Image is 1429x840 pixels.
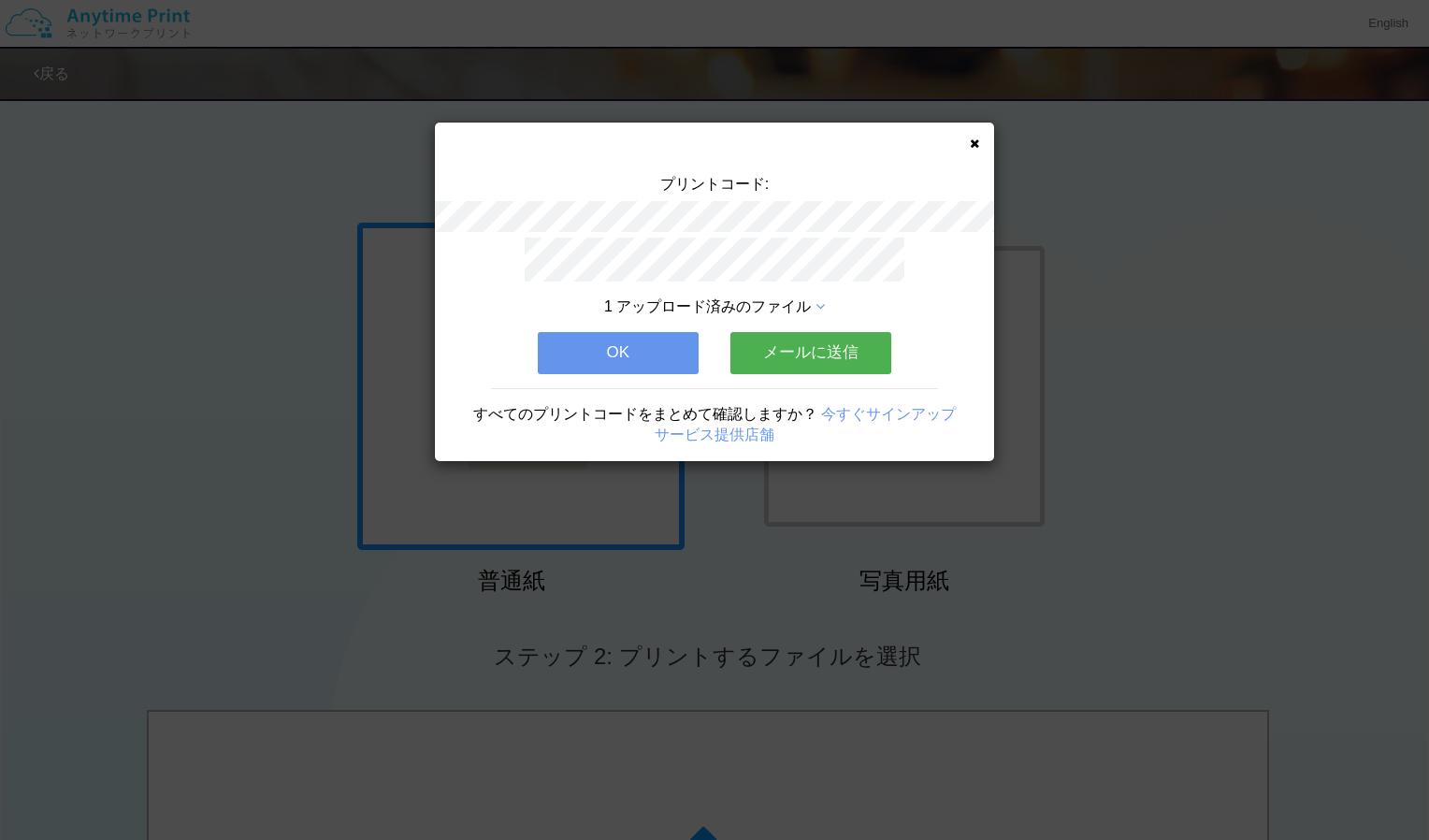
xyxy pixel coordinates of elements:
[655,427,774,442] a: サービス提供店舗
[473,406,817,422] span: すべてのプリントコードをまとめて確認しますか？
[821,406,956,422] a: 今すぐサインアップ
[730,332,891,373] button: メールに送信
[538,332,699,373] button: OK
[660,176,769,192] span: プリントコード:
[604,298,811,314] span: 1 アップロード済みのファイル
